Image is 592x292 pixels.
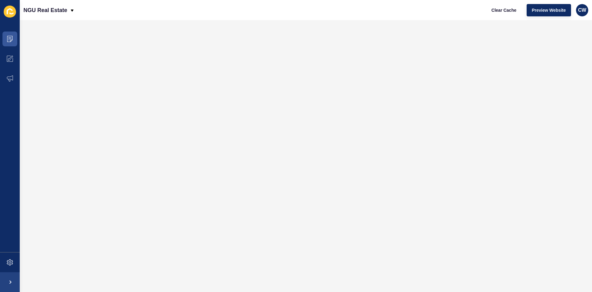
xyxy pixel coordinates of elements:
button: Preview Website [527,4,571,16]
button: Clear Cache [486,4,522,16]
span: CW [578,7,586,13]
span: Clear Cache [491,7,516,13]
p: NGU Real Estate [23,2,67,18]
span: Preview Website [532,7,566,13]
